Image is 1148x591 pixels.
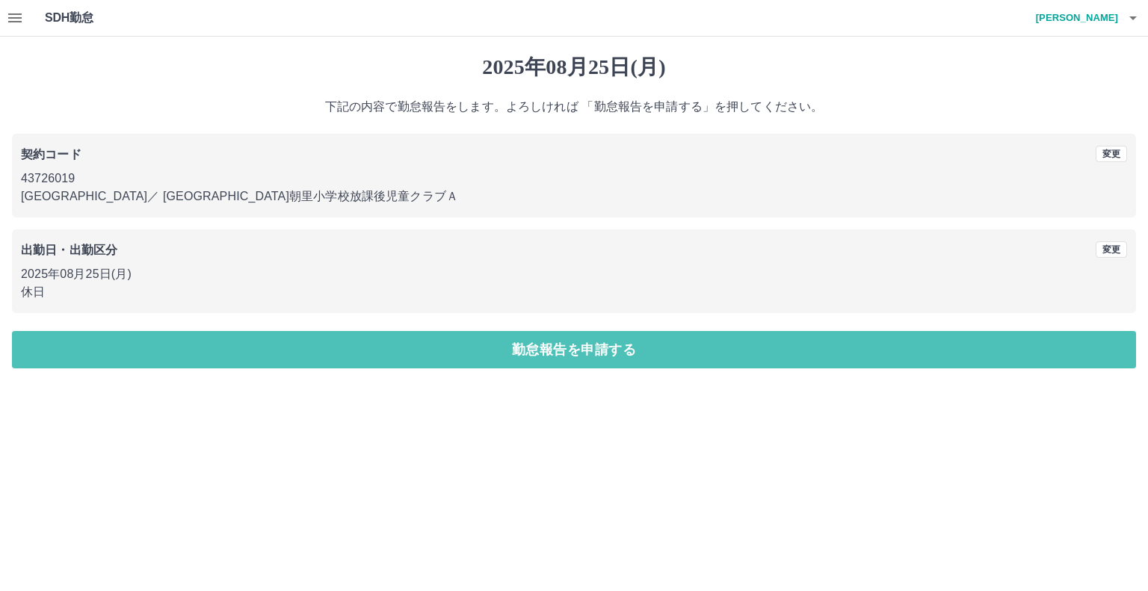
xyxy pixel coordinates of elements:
p: 下記の内容で勤怠報告をします。よろしければ 「勤怠報告を申請する」を押してください。 [12,98,1136,116]
p: 43726019 [21,170,1127,188]
button: 勤怠報告を申請する [12,331,1136,368]
b: 出勤日・出勤区分 [21,244,117,256]
h1: 2025年08月25日(月) [12,55,1136,80]
button: 変更 [1096,146,1127,162]
p: 休日 [21,283,1127,301]
button: 変更 [1096,241,1127,258]
b: 契約コード [21,148,81,161]
p: 2025年08月25日(月) [21,265,1127,283]
p: [GEOGRAPHIC_DATA] ／ [GEOGRAPHIC_DATA]朝里小学校放課後児童クラブＡ [21,188,1127,205]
